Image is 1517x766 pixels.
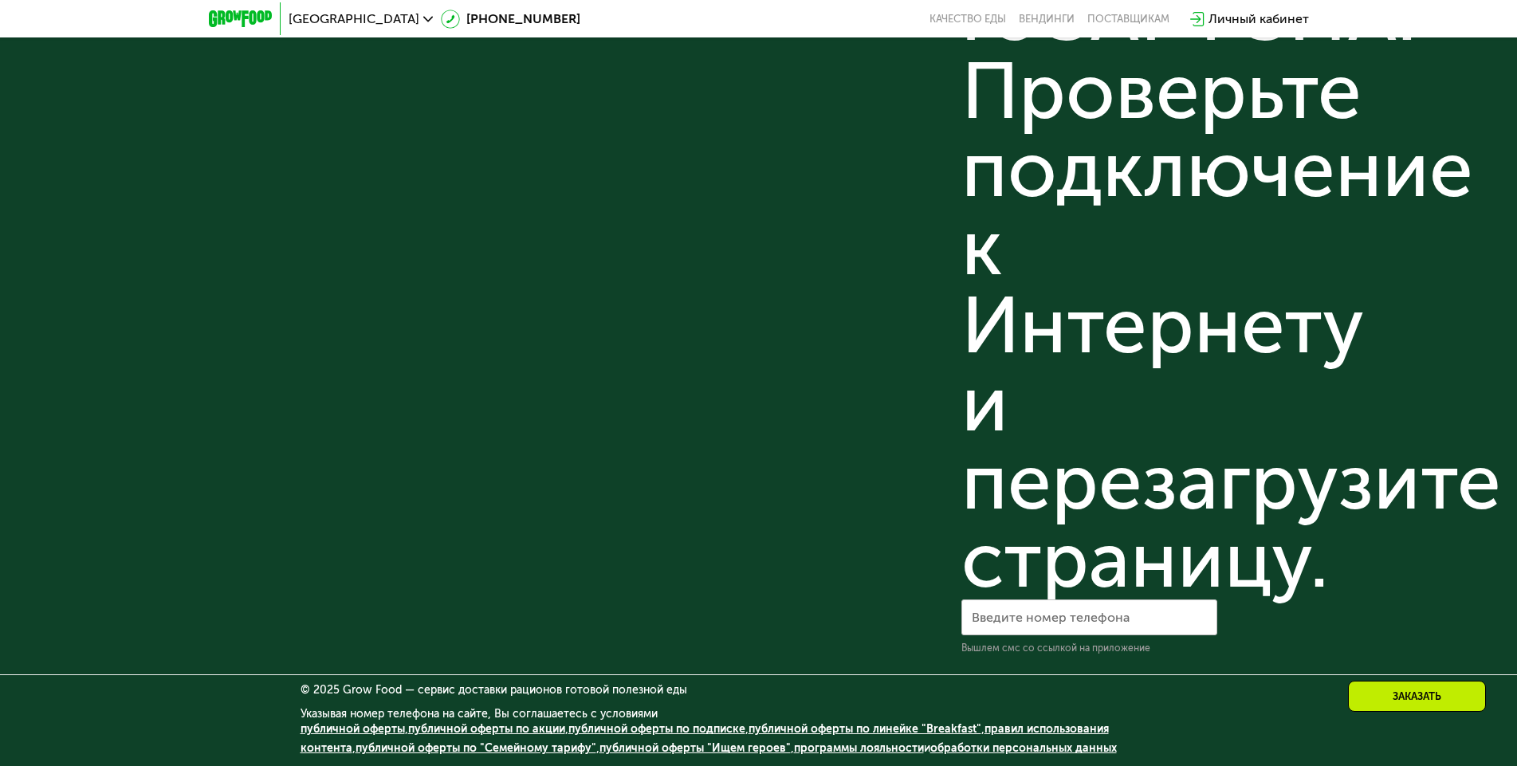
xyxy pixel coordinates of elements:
a: публичной оферты по подписке [568,722,745,736]
a: [PHONE_NUMBER] [441,10,580,29]
div: поставщикам [1087,13,1169,26]
a: публичной оферты по акции [408,722,565,736]
a: программы лояльности [794,741,924,755]
label: Введите номер телефона [972,613,1130,622]
a: публичной оферты по "Семейному тарифу" [356,741,596,755]
div: Указывая номер телефона на сайте, Вы соглашаетесь с условиями [301,709,1217,766]
a: публичной оферты "Ищем героев" [599,741,791,755]
div: Личный кабинет [1208,10,1309,29]
a: публичной оферты [301,722,405,736]
span: , , , , , , , и [301,722,1117,755]
a: публичной оферты по линейке "Breakfast" [749,722,981,736]
div: © 2025 Grow Food — сервис доставки рационов готовой полезной еды [301,685,1217,696]
a: обработки персональных данных [930,741,1117,755]
a: Вендинги [1019,13,1075,26]
a: Качество еды [929,13,1006,26]
div: Вышлем смс со ссылкой на приложение [961,642,1217,654]
div: Заказать [1348,681,1486,712]
span: [GEOGRAPHIC_DATA] [289,13,419,26]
